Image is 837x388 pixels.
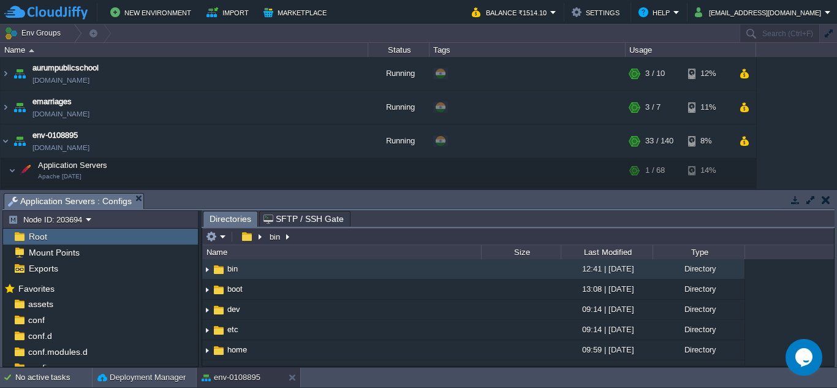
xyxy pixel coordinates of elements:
a: dev [225,304,242,314]
div: Directory [653,259,744,278]
div: Status [369,43,429,57]
span: Favorites [16,283,56,294]
img: AMDAwAAAACH5BAEAAAAALAAAAAABAAEAAAICRAEAOw== [202,361,212,380]
button: Deployment Manager [97,371,186,384]
a: assets [26,299,55,310]
div: Directory [653,300,744,319]
img: AMDAwAAAACH5BAEAAAAALAAAAAABAAEAAAICRAEAOw== [26,183,33,202]
div: 09:59 | [DATE] [561,340,653,359]
div: 14% [688,158,728,183]
button: Help [638,5,673,20]
a: conf.modules.d [26,346,89,357]
div: 12:41 | [DATE] [561,360,653,379]
span: lib [225,365,237,375]
button: [EMAIL_ADDRESS][DOMAIN_NAME] [695,5,825,20]
a: config [26,362,53,373]
div: 8% [688,124,728,158]
a: bin [225,264,240,274]
div: Usage [626,43,756,57]
div: Directory [653,320,744,339]
div: 3 / 7 [645,91,661,124]
img: AMDAwAAAACH5BAEAAAAALAAAAAABAAEAAAICRAEAOw== [202,341,212,360]
div: Directory [653,340,744,359]
a: [DOMAIN_NAME] [32,108,89,120]
div: Directory [653,360,744,379]
img: AMDAwAAAACH5BAEAAAAALAAAAAABAAEAAAICRAEAOw== [11,91,28,124]
div: Name [1,43,368,57]
a: home [225,344,249,355]
div: Running [368,91,430,124]
img: AMDAwAAAACH5BAEAAAAALAAAAAABAAEAAAICRAEAOw== [17,158,34,183]
span: [DATE]-php-7.4.33 [435,188,490,196]
button: env-0108895 [202,371,260,384]
img: AMDAwAAAACH5BAEAAAAALAAAAAABAAEAAAICRAEAOw== [212,364,225,378]
img: CloudJiffy [4,5,88,20]
img: AMDAwAAAACH5BAEAAAAALAAAAAABAAEAAAICRAEAOw== [212,324,225,337]
div: 3 / 10 [645,57,665,90]
span: 203694 [50,188,110,198]
div: Last Modified [562,245,653,259]
div: 12:41 | [DATE] [561,259,653,278]
a: Favorites [16,284,56,294]
div: Running [368,57,430,90]
span: Node ID: [51,188,83,197]
img: AMDAwAAAACH5BAEAAAAALAAAAAABAAEAAAICRAEAOw== [1,124,10,158]
img: AMDAwAAAACH5BAEAAAAALAAAAAABAAEAAAICRAEAOw== [29,49,34,52]
a: [DOMAIN_NAME] [32,142,89,154]
img: AMDAwAAAACH5BAEAAAAALAAAAAABAAEAAAICRAEAOw== [11,57,28,90]
span: Application Servers : Configs [8,194,132,209]
img: AMDAwAAAACH5BAEAAAAALAAAAAABAAEAAAICRAEAOw== [11,124,28,158]
a: etc [225,324,240,335]
img: AMDAwAAAACH5BAEAAAAALAAAAAABAAEAAAICRAEAOw== [212,283,225,297]
a: emarriages [32,96,72,108]
button: Marketplace [263,5,330,20]
div: Name [203,245,481,259]
img: AMDAwAAAACH5BAEAAAAALAAAAAABAAEAAAICRAEAOw== [212,263,225,276]
img: AMDAwAAAACH5BAEAAAAALAAAAAABAAEAAAICRAEAOw== [1,57,10,90]
button: Import [206,5,252,20]
a: Exports [26,263,60,274]
img: AMDAwAAAACH5BAEAAAAALAAAAAABAAEAAAICRAEAOw== [202,280,212,299]
div: 09:14 | [DATE] [561,320,653,339]
button: Env Groups [4,25,65,42]
div: Tags [430,43,625,57]
a: env-0108895 [32,129,78,142]
img: AMDAwAAAACH5BAEAAAAALAAAAAABAAEAAAICRAEAOw== [212,344,225,357]
img: AMDAwAAAACH5BAEAAAAALAAAAAABAAEAAAICRAEAOw== [9,158,16,183]
button: bin [268,231,283,242]
button: Settings [572,5,623,20]
span: Application Servers [37,160,109,170]
button: Balance ₹1514.10 [472,5,550,20]
a: conf [26,314,47,325]
button: New Environment [110,5,195,20]
a: Mount Points [26,247,81,258]
div: 1 / 68 [645,183,662,202]
input: Click to enter the path [202,228,834,245]
div: Size [482,245,561,259]
a: aurumpublicschool [32,62,99,74]
span: boot [225,284,244,294]
img: AMDAwAAAACH5BAEAAAAALAAAAAABAAEAAAICRAEAOw== [202,321,212,340]
div: Directory [653,280,744,299]
div: No active tasks [15,368,92,387]
a: conf.d [26,330,54,341]
img: AMDAwAAAACH5BAEAAAAALAAAAAABAAEAAAICRAEAOw== [1,91,10,124]
div: 09:14 | [DATE] [561,300,653,319]
img: AMDAwAAAACH5BAEAAAAALAAAAAABAAEAAAICRAEAOw== [33,183,50,202]
a: [DOMAIN_NAME] [32,74,89,86]
a: Root [26,231,49,242]
a: Node ID:203694 [50,188,110,198]
img: AMDAwAAAACH5BAEAAAAALAAAAAABAAEAAAICRAEAOw== [202,300,212,319]
a: Application ServersApache [DATE] [37,161,109,170]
